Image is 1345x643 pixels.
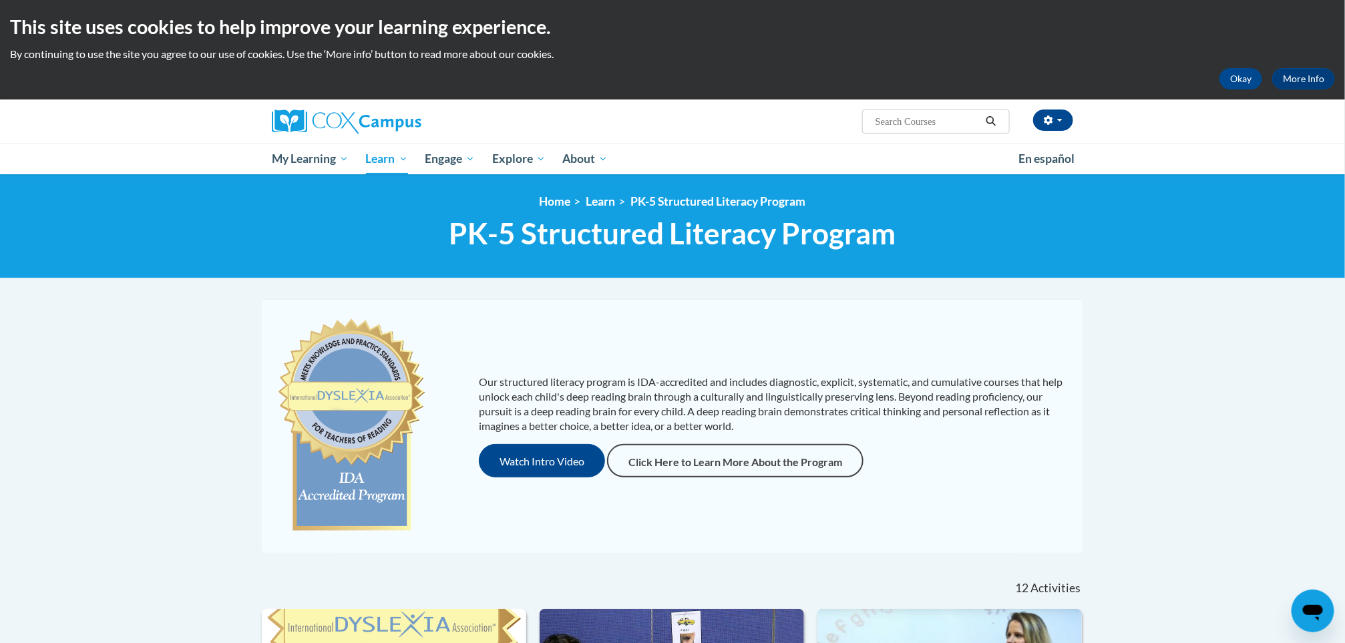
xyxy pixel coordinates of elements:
a: PK-5 Structured Literacy Program [631,194,806,208]
a: Learn [357,144,417,174]
a: Learn [586,194,616,208]
span: Learn [366,151,408,167]
h2: This site uses cookies to help improve your learning experience. [10,13,1335,40]
a: Cox Campus [272,110,526,134]
a: En español [1010,145,1083,173]
button: Okay [1219,68,1262,89]
span: PK-5 Structured Literacy Program [449,216,896,251]
span: My Learning [272,151,349,167]
a: Click Here to Learn More About the Program [607,444,863,477]
p: Our structured literacy program is IDA-accredited and includes diagnostic, explicit, systematic, ... [479,375,1070,433]
a: About [554,144,617,174]
span: Explore [492,151,546,167]
button: Account Settings [1033,110,1073,131]
img: c477cda6-e343-453b-bfce-d6f9e9818e1c.png [275,312,428,540]
a: Explore [484,144,554,174]
span: 12 [1015,581,1028,596]
img: Cox Campus [272,110,421,134]
span: En español [1018,152,1075,166]
button: Search [981,114,1001,130]
p: By continuing to use the site you agree to our use of cookies. Use the ‘More info’ button to read... [10,47,1335,61]
span: Engage [425,151,475,167]
span: About [562,151,608,167]
a: Home [540,194,571,208]
div: Main menu [252,144,1093,174]
a: My Learning [263,144,357,174]
iframe: Button to launch messaging window [1292,590,1334,632]
a: More Info [1272,68,1335,89]
span: Activities [1030,581,1081,596]
a: Engage [416,144,484,174]
button: Watch Intro Video [479,444,605,477]
input: Search Courses [874,114,981,130]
